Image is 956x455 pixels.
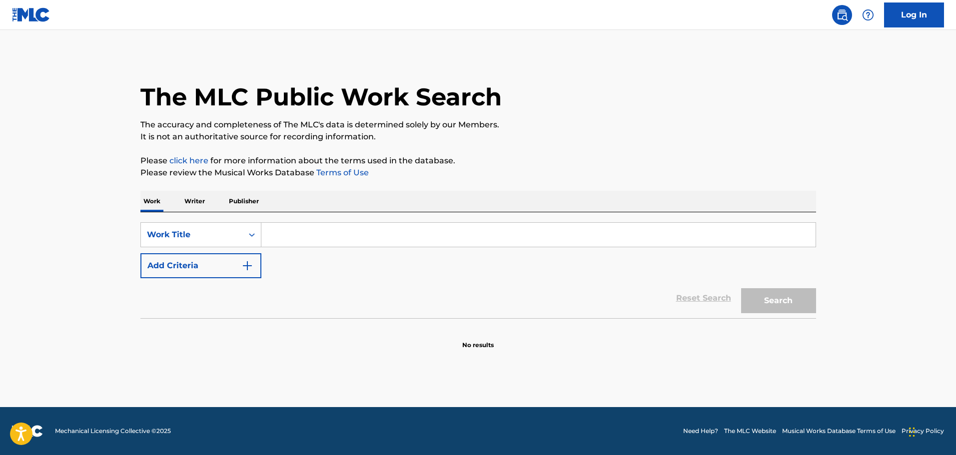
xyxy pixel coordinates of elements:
[169,156,208,165] a: click here
[858,5,878,25] div: Help
[140,191,163,212] p: Work
[140,119,816,131] p: The accuracy and completeness of The MLC's data is determined solely by our Members.
[782,427,896,436] a: Musical Works Database Terms of Use
[226,191,262,212] p: Publisher
[836,9,848,21] img: search
[832,5,852,25] a: Public Search
[140,82,502,112] h1: The MLC Public Work Search
[140,167,816,179] p: Please review the Musical Works Database
[140,222,816,318] form: Search Form
[55,427,171,436] span: Mechanical Licensing Collective © 2025
[314,168,369,177] a: Terms of Use
[724,427,776,436] a: The MLC Website
[862,9,874,21] img: help
[12,7,50,22] img: MLC Logo
[902,427,944,436] a: Privacy Policy
[181,191,208,212] p: Writer
[909,417,915,447] div: Drag
[147,229,237,241] div: Work Title
[140,155,816,167] p: Please for more information about the terms used in the database.
[884,2,944,27] a: Log In
[906,407,956,455] iframe: Chat Widget
[140,131,816,143] p: It is not an authoritative source for recording information.
[683,427,718,436] a: Need Help?
[241,260,253,272] img: 9d2ae6d4665cec9f34b9.svg
[12,425,43,437] img: logo
[462,329,494,350] p: No results
[140,253,261,278] button: Add Criteria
